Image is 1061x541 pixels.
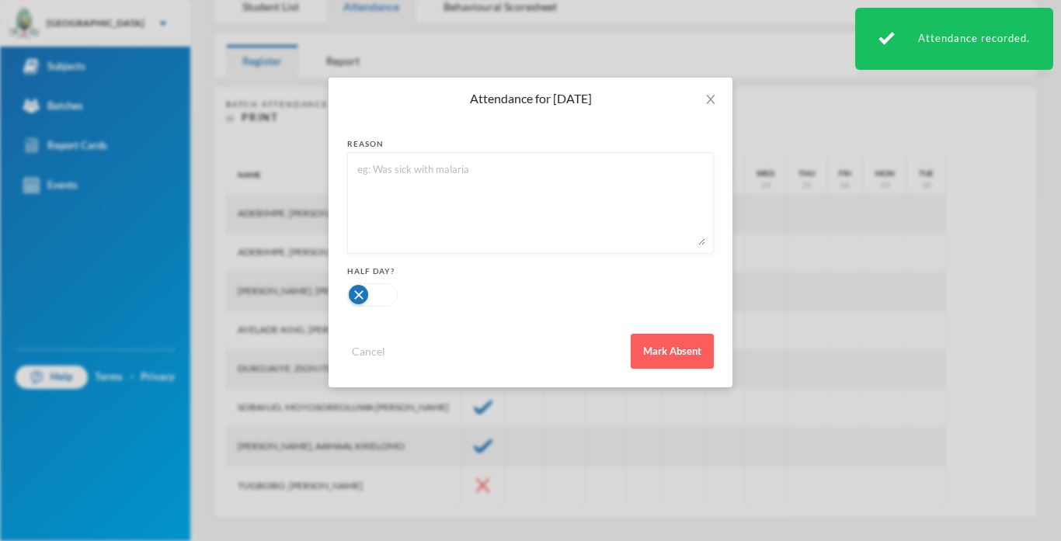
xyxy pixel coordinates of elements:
div: Half Day? [347,265,714,277]
button: Cancel [347,342,390,360]
div: Attendance recorded. [855,8,1053,70]
div: Attendance for [DATE] [347,90,714,107]
button: Close [689,78,732,121]
div: reason [347,138,714,150]
button: Mark Absent [631,334,714,369]
i: icon: close [704,93,717,106]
